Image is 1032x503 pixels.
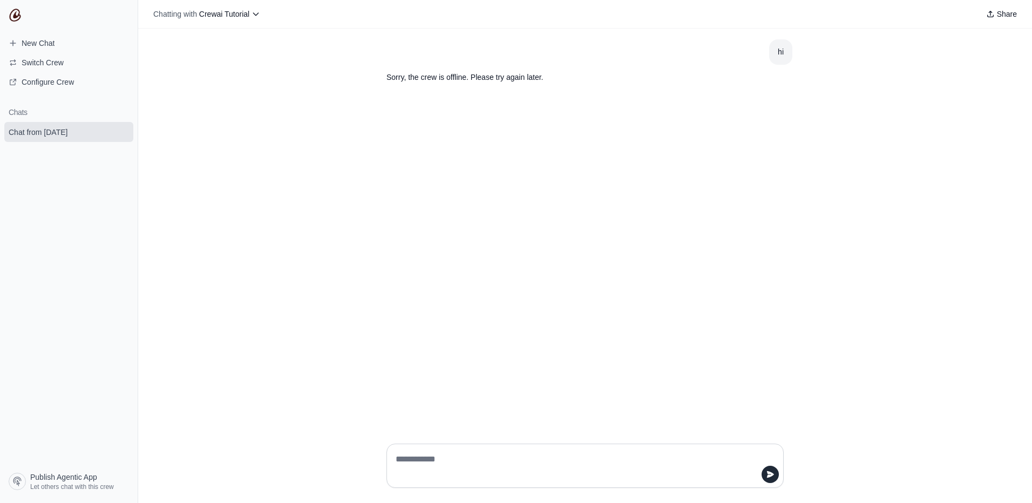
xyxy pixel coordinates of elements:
[4,468,133,494] a: Publish Agentic App Let others chat with this crew
[4,73,133,91] a: Configure Crew
[9,127,67,138] span: Chat from [DATE]
[386,71,732,84] p: Sorry, the crew is offline. Please try again later.
[4,35,133,52] a: New Chat
[997,9,1017,19] span: Share
[4,54,133,71] button: Switch Crew
[769,39,792,65] section: User message
[22,77,74,87] span: Configure Crew
[778,46,784,58] div: hi
[9,9,22,22] img: CrewAI Logo
[22,38,55,49] span: New Chat
[153,9,197,19] span: Chatting with
[149,6,264,22] button: Chatting with Crewai Tutorial
[4,122,133,142] a: Chat from [DATE]
[199,10,249,18] span: Crewai Tutorial
[378,65,741,90] section: Response
[30,482,114,491] span: Let others chat with this crew
[22,57,64,68] span: Switch Crew
[30,472,97,482] span: Publish Agentic App
[982,6,1021,22] button: Share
